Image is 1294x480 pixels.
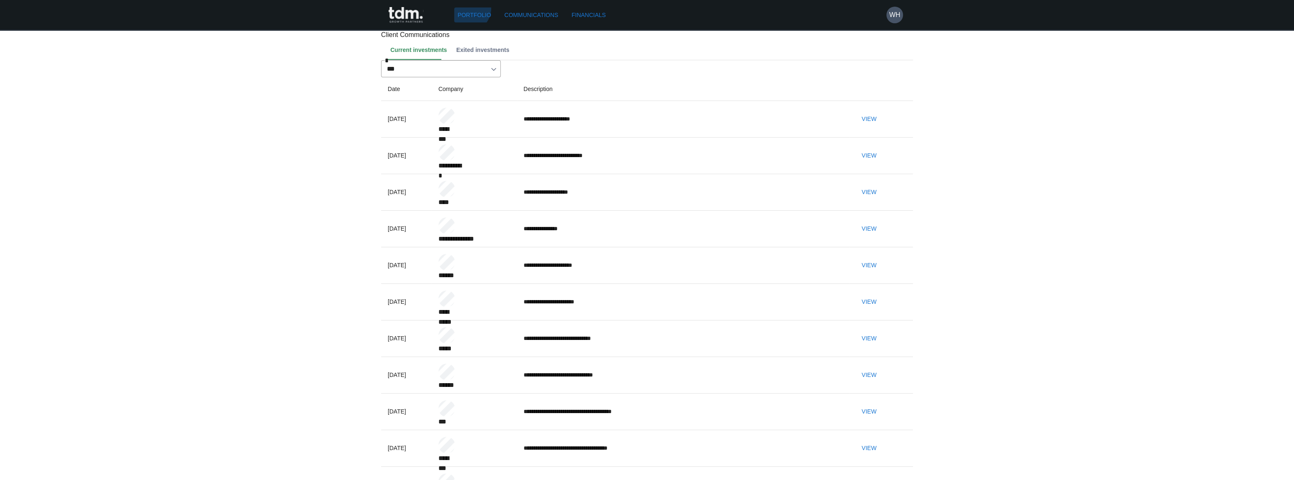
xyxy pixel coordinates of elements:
[381,430,432,466] td: [DATE]
[856,367,882,383] button: View
[856,258,882,273] button: View
[856,148,882,163] button: View
[856,404,882,419] button: View
[381,357,432,393] td: [DATE]
[381,247,432,283] td: [DATE]
[381,30,913,40] p: Client Communications
[381,283,432,320] td: [DATE]
[388,40,913,60] div: Client notes tab
[381,320,432,357] td: [DATE]
[381,210,432,247] td: [DATE]
[886,7,903,23] button: WH
[381,101,432,137] td: [DATE]
[381,393,432,430] td: [DATE]
[568,7,609,23] a: Financials
[856,111,882,127] button: View
[856,221,882,236] button: View
[381,174,432,210] td: [DATE]
[856,331,882,346] button: View
[454,40,516,60] button: Exited investments
[501,7,562,23] a: Communications
[856,294,882,310] button: View
[856,441,882,456] button: View
[388,40,454,60] button: Current investments
[454,7,494,23] a: Portfolio
[432,77,517,101] th: Company
[517,77,849,101] th: Description
[889,10,900,20] h6: WH
[856,185,882,200] button: View
[381,77,432,101] th: Date
[381,137,432,174] td: [DATE]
